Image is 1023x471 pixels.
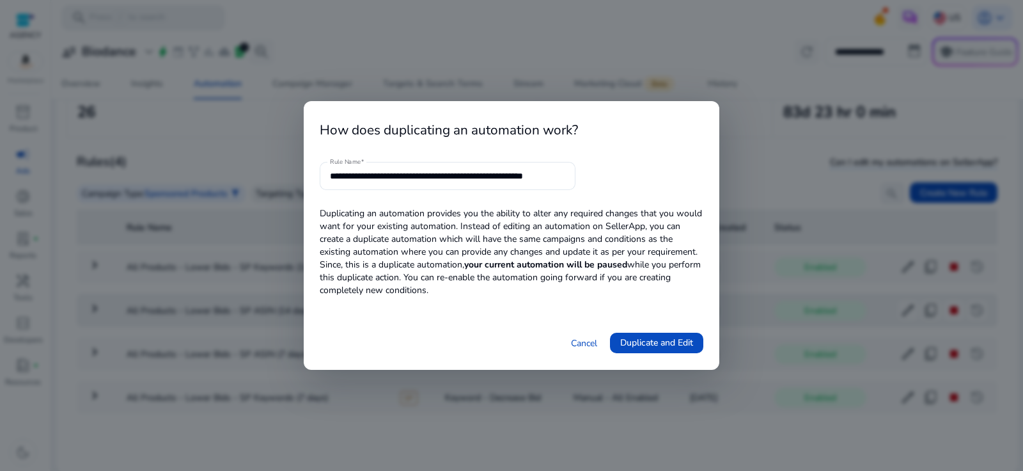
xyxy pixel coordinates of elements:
a: Cancel [571,337,597,350]
p: Duplicating an automation provides you the ability to alter any required changes that you would w... [320,195,703,329]
span: your current automation will be paused [464,259,627,271]
mat-label: Rule Name [330,157,361,166]
span: Duplicate and Edit [620,336,693,349]
h4: How does duplicating an automation work? [320,122,703,157]
button: Duplicate and Edit [610,333,703,353]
